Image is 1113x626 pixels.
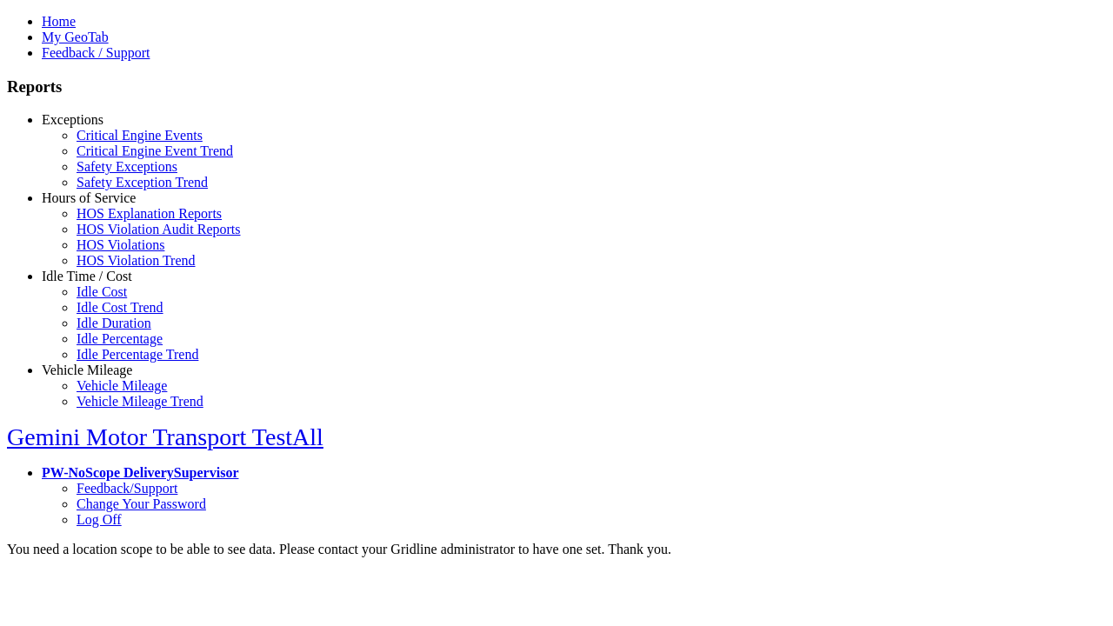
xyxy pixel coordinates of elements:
a: Vehicle Mileage Trend [77,394,203,409]
a: Critical Engine Event Trend [77,143,233,158]
a: Hours of Service [42,190,136,205]
a: Idle Cost Trend [77,300,163,315]
a: Idle Cost [77,284,127,299]
a: Gemini Motor Transport TestAll [7,423,323,450]
a: HOS Violation Trend [77,253,196,268]
a: PW-NoScope DeliverySupervisor [42,465,238,480]
a: HOS Explanation Reports [77,206,222,221]
h3: Reports [7,77,1106,97]
a: Idle Time / Cost [42,269,132,283]
a: Home [42,14,76,29]
a: Idle Duration [77,316,151,330]
a: Vehicle Mileage [77,378,167,393]
a: HOS Violations [77,237,164,252]
a: Change Your Password [77,496,206,511]
a: Feedback/Support [77,481,177,496]
a: HOS Violation Audit Reports [77,222,241,236]
a: Idle Percentage [77,331,163,346]
div: You need a location scope to be able to see data. Please contact your Gridline administrator to h... [7,542,1106,557]
a: Critical Engine Events [77,128,203,143]
a: Safety Exceptions [77,159,177,174]
a: Idle Percentage Trend [77,347,198,362]
a: Feedback / Support [42,45,150,60]
a: Log Off [77,512,122,527]
a: My GeoTab [42,30,109,44]
a: Exceptions [42,112,103,127]
a: Safety Exception Trend [77,175,208,190]
a: Vehicle Mileage [42,363,132,377]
